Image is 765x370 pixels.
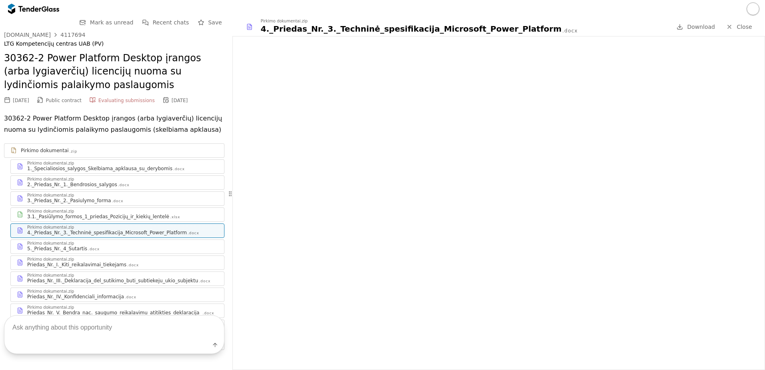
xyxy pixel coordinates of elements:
[4,143,224,158] a: Pirkimo dokumentai.zip
[127,263,139,268] div: .docx
[140,18,191,28] button: Recent chats
[125,295,136,300] div: .docx
[60,32,85,38] div: 4117694
[10,223,224,238] a: Pirkimo dokumentai.zip4._Priedas_Nr._3._Techninė_spesifikacija_Microsoft_Power_Platform.docx
[27,229,187,236] div: 4._Priedas_Nr._3._Techninė_spesifikacija_Microsoft_Power_Platform
[112,199,123,204] div: .docx
[27,277,198,284] div: Priedas_Nr._III._Deklaracija_del_sutikimo_buti_subtiekeju_ukio_subjektu
[674,22,717,32] a: Download
[27,197,111,204] div: 3._Priedas_Nr._2._Pasiulymo_forma
[10,207,224,222] a: Pirkimo dokumentai.zip3.1._Pasiūlymo_formos_1_priedas_Pozicijų_ir_kiekių_lentelė.xlsx
[10,271,224,286] a: Pirkimo dokumentai.zipPriedas_Nr._III._Deklaracija_del_sutikimo_buti_subtiekeju_ukio_subjektu.docx
[10,191,224,206] a: Pirkimo dokumentai.zip3._Priedas_Nr._2._Pasiulymo_forma.docx
[27,261,126,268] div: Priedas_Nr._I._Kiti_reikalavimai_tiekejams
[721,22,757,32] a: Close
[4,40,224,47] div: LTG Kompetencijų centras UAB (PV)
[10,288,224,302] a: Pirkimo dokumentai.zipPriedas_Nr._IV._Konfidenciali_informacija.docx
[27,161,74,165] div: Pirkimo dokumentai.zip
[4,32,51,38] div: [DOMAIN_NAME]
[687,24,715,30] span: Download
[4,52,224,92] h2: 30362-2 Power Platform Desktop įrangos (arba lygiaverčių) licencijų nuoma su lydinčiomis palaikym...
[188,231,199,236] div: .docx
[27,193,74,197] div: Pirkimo dokumentai.zip
[208,19,222,26] span: Save
[10,239,224,254] a: Pirkimo dokumentai.zip5._Priedas_Nr._4_Sutartis.docx
[27,177,74,181] div: Pirkimo dokumentai.zip
[46,98,82,103] span: Public contract
[261,23,562,34] div: 4._Priedas_Nr._3._Techninė_spesifikacija_Microsoft_Power_Platform
[88,247,100,252] div: .docx
[195,18,224,28] button: Save
[27,245,87,252] div: 5._Priedas_Nr._4_Sutartis
[4,113,224,135] p: 30362-2 Power Platform Desktop įrangos (arba lygiaverčių) licencijų nuoma su lydinčiomis palaikym...
[27,213,169,220] div: 3.1._Pasiūlymo_formos_1_priedas_Pozicijų_ir_kiekių_lentelė
[737,24,752,30] span: Close
[27,290,74,294] div: Pirkimo dokumentai.zip
[90,19,134,26] span: Mark as unread
[27,225,74,229] div: Pirkimo dokumentai.zip
[118,183,130,188] div: .docx
[13,98,29,103] div: [DATE]
[70,149,77,154] div: .zip
[10,159,224,174] a: Pirkimo dokumentai.zip1._Specialiosios_salygos_Skelbiama_apklausa_su_derybomis.docx
[27,241,74,245] div: Pirkimo dokumentai.zip
[27,273,74,277] div: Pirkimo dokumentai.zip
[10,255,224,270] a: Pirkimo dokumentai.zipPriedas_Nr._I._Kiti_reikalavimai_tiekejams.docx
[261,19,308,23] div: Pirkimo dokumentai.zip
[27,165,172,172] div: 1._Specialiosios_salygos_Skelbiama_apklausa_su_derybomis
[10,175,224,190] a: Pirkimo dokumentai.zip2._Priedas_Nr._1._Bendrosios_salygos.docx
[77,18,136,28] button: Mark as unread
[4,32,85,38] a: [DOMAIN_NAME]4117694
[27,181,117,188] div: 2._Priedas_Nr._1._Bendrosios_salygos
[27,209,74,213] div: Pirkimo dokumentai.zip
[170,215,180,220] div: .xlsx
[21,147,69,154] div: Pirkimo dokumentai
[98,98,155,103] span: Evaluating submissions
[173,167,185,172] div: .docx
[172,98,188,103] div: [DATE]
[199,279,210,284] div: .docx
[27,257,74,261] div: Pirkimo dokumentai.zip
[152,19,189,26] span: Recent chats
[563,28,578,34] div: .docx
[27,294,124,300] div: Priedas_Nr._IV._Konfidenciali_informacija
